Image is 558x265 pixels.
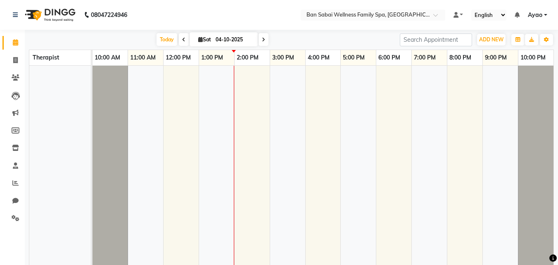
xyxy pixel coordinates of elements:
[400,33,472,46] input: Search Appointment
[157,33,177,46] span: Today
[447,52,473,64] a: 8:00 PM
[199,52,225,64] a: 1:00 PM
[483,52,509,64] a: 9:00 PM
[33,54,59,61] span: Therapist
[270,52,296,64] a: 3:00 PM
[376,52,402,64] a: 6:00 PM
[518,52,548,64] a: 10:00 PM
[306,52,332,64] a: 4:00 PM
[128,52,158,64] a: 11:00 AM
[235,52,261,64] a: 2:00 PM
[477,34,506,45] button: ADD NEW
[479,36,503,43] span: ADD NEW
[93,52,122,64] a: 10:00 AM
[21,3,78,26] img: logo
[213,33,254,46] input: 2025-10-04
[196,36,213,43] span: Sat
[341,52,367,64] a: 5:00 PM
[412,52,438,64] a: 7:00 PM
[528,11,542,19] span: Ayao
[91,3,127,26] b: 08047224946
[164,52,193,64] a: 12:00 PM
